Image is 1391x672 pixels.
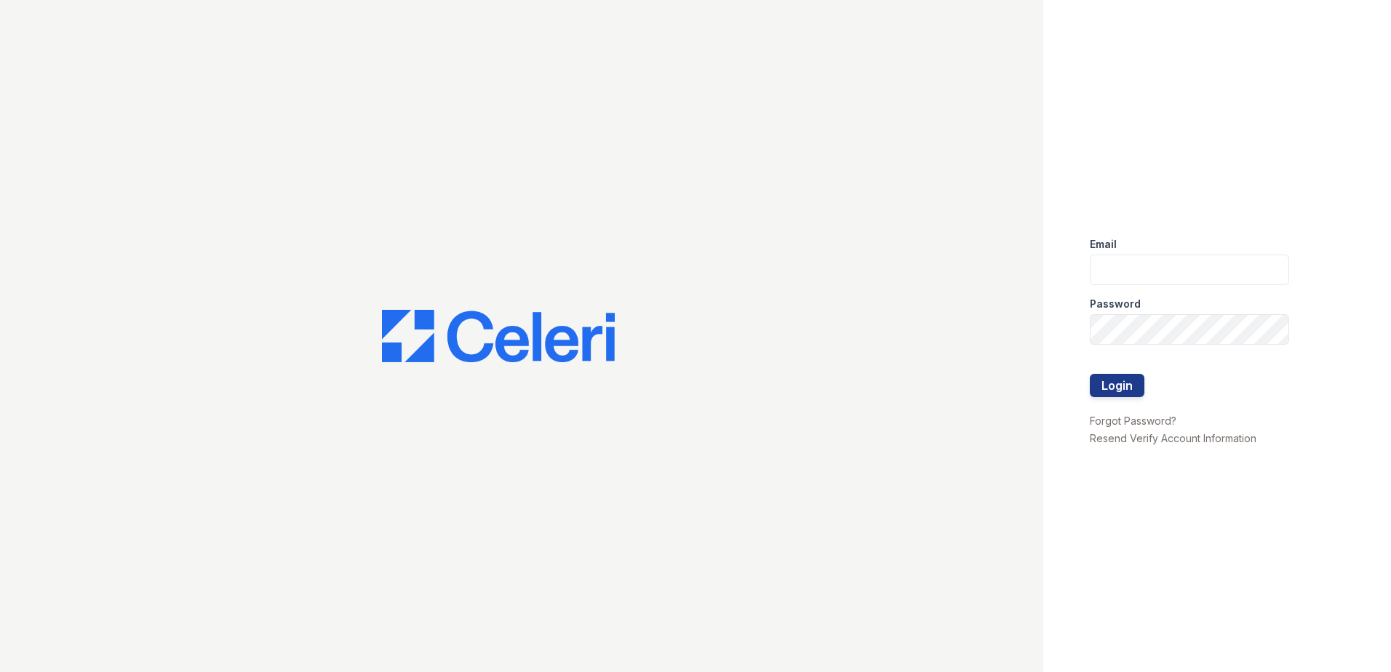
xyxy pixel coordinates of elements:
[382,310,615,362] img: CE_Logo_Blue-a8612792a0a2168367f1c8372b55b34899dd931a85d93a1a3d3e32e68fde9ad4.png
[1090,374,1144,397] button: Login
[1090,432,1256,444] a: Resend Verify Account Information
[1090,415,1176,427] a: Forgot Password?
[1090,297,1141,311] label: Password
[1090,237,1117,252] label: Email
